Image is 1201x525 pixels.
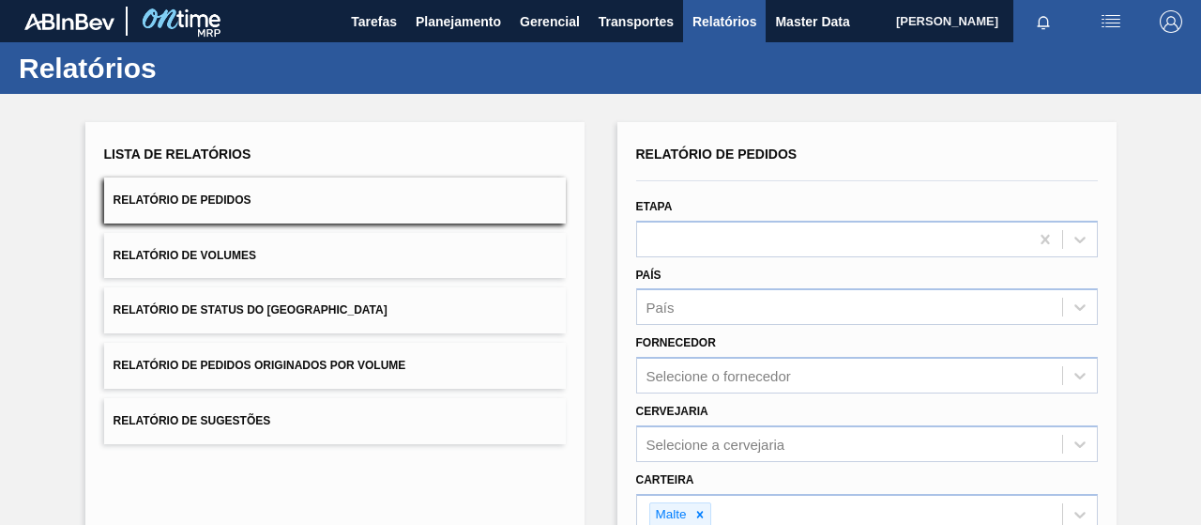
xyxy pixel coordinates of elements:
[646,300,675,316] div: País
[775,10,849,33] span: Master Data
[599,10,674,33] span: Transportes
[636,473,694,486] label: Carteira
[24,13,114,30] img: TNhmsLtSVTkK8tSr43FrP2fwEKptu5GPRR3wAAAABJRU5ErkJggg==
[520,10,580,33] span: Gerencial
[646,368,791,384] div: Selecione o fornecedor
[636,269,661,282] label: País
[114,414,271,427] span: Relatório de Sugestões
[1013,8,1073,35] button: Notificações
[114,249,256,262] span: Relatório de Volumes
[1100,10,1122,33] img: userActions
[104,398,566,444] button: Relatório de Sugestões
[692,10,756,33] span: Relatórios
[104,343,566,389] button: Relatório de Pedidos Originados por Volume
[104,178,566,224] button: Relatório de Pedidos
[636,200,673,213] label: Etapa
[1160,10,1182,33] img: Logout
[416,10,501,33] span: Planejamento
[636,405,708,418] label: Cervejaria
[114,303,388,317] span: Relatório de Status do [GEOGRAPHIC_DATA]
[114,193,251,207] span: Relatório de Pedidos
[104,233,566,279] button: Relatório de Volumes
[646,436,785,452] div: Selecione a cervejaria
[19,57,352,79] h1: Relatórios
[636,147,798,162] span: Relatório de Pedidos
[351,10,397,33] span: Tarefas
[636,336,716,349] label: Fornecedor
[104,287,566,333] button: Relatório de Status do [GEOGRAPHIC_DATA]
[104,147,251,162] span: Lista de Relatórios
[114,359,406,372] span: Relatório de Pedidos Originados por Volume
